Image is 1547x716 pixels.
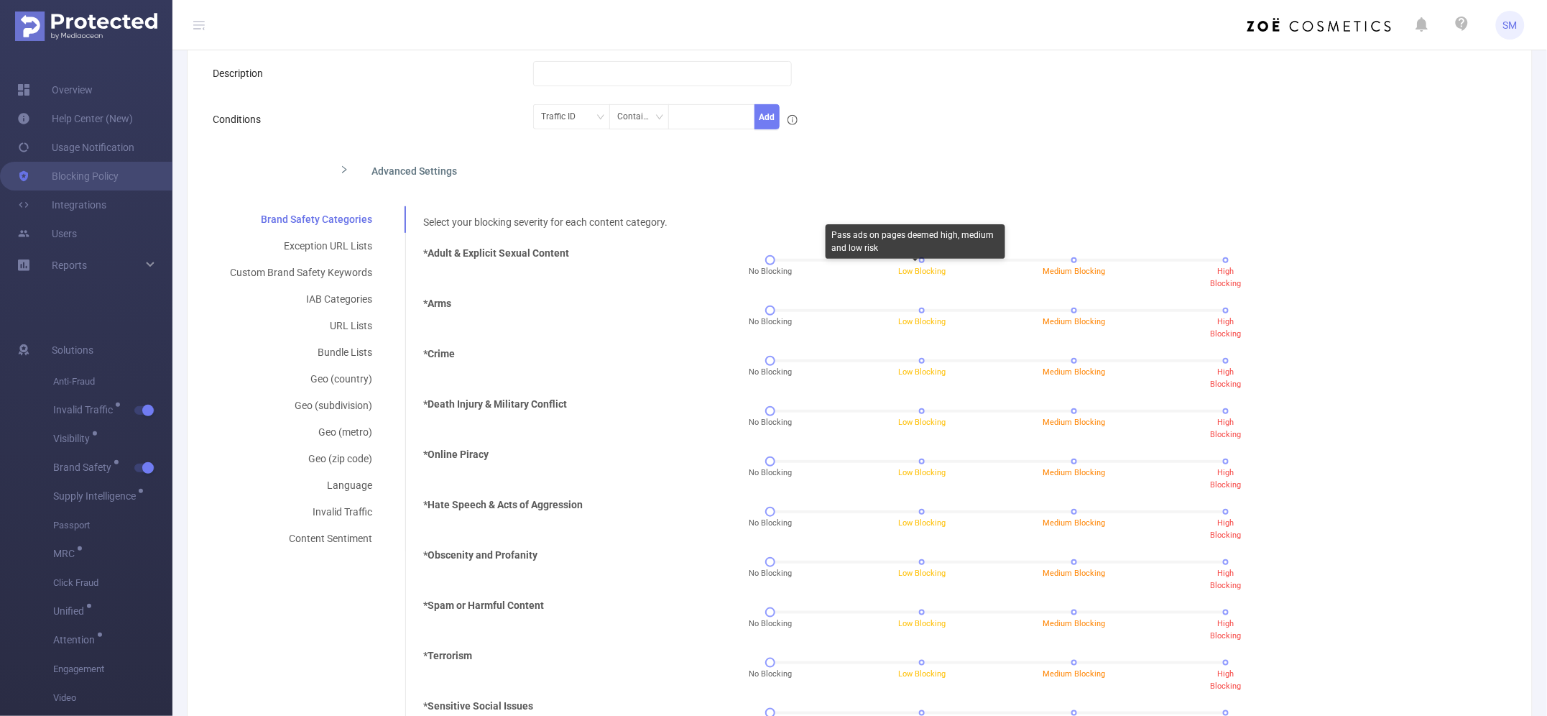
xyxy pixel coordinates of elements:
[52,260,87,271] span: Reports
[423,298,451,309] b: *Arms
[17,219,77,248] a: Users
[53,635,100,645] span: Attention
[213,206,389,233] div: Brand Safety Categories
[17,75,93,104] a: Overview
[52,336,93,364] span: Solutions
[53,511,172,540] span: Passport
[898,367,946,377] span: Low Blocking
[749,518,792,530] span: No Blocking
[53,462,116,472] span: Brand Safety
[213,499,389,525] div: Invalid Traffic
[898,267,946,276] span: Low Blocking
[423,247,569,259] b: *Adult & Explicit Sexual Content
[1043,267,1105,276] span: Medium Blocking
[53,549,80,559] span: MRC
[898,669,946,679] span: Low Blocking
[1211,367,1242,389] span: High Blocking
[17,162,119,191] a: Blocking Policy
[898,518,946,528] span: Low Blocking
[213,419,389,446] div: Geo (metro)
[749,266,792,278] span: No Blocking
[423,499,583,510] b: *Hate Speech & Acts of Aggression
[1043,669,1105,679] span: Medium Blocking
[826,224,1005,259] div: Pass ads on pages deemed high, medium and low risk
[596,113,605,123] i: icon: down
[655,113,664,123] i: icon: down
[53,606,89,616] span: Unified
[328,155,1098,185] div: icon: rightAdvanced Settings
[898,569,946,578] span: Low Blocking
[898,418,946,427] span: Low Blocking
[17,104,133,133] a: Help Center (New)
[53,367,172,396] span: Anti-Fraud
[53,569,172,597] span: Click Fraud
[213,286,389,313] div: IAB Categories
[1503,11,1518,40] span: SM
[754,104,780,129] button: Add
[17,133,134,162] a: Usage Notification
[749,467,792,479] span: No Blocking
[53,684,172,712] span: Video
[53,433,95,444] span: Visibility
[788,115,798,125] i: icon: info-circle
[213,366,389,393] div: Geo (country)
[1043,317,1105,326] span: Medium Blocking
[213,313,389,339] div: URL Lists
[1043,468,1105,477] span: Medium Blocking
[213,68,270,79] label: Description
[749,618,792,630] span: No Blocking
[1211,317,1242,339] span: High Blocking
[53,491,141,501] span: Supply Intelligence
[898,468,946,477] span: Low Blocking
[213,446,389,472] div: Geo (zip code)
[213,233,389,260] div: Exception URL Lists
[340,165,348,174] i: icon: right
[1043,569,1105,578] span: Medium Blocking
[1211,468,1242,490] span: High Blocking
[423,650,472,661] b: *Terrorism
[749,568,792,580] span: No Blocking
[423,348,455,359] b: *Crime
[213,114,268,125] label: Conditions
[1043,367,1105,377] span: Medium Blocking
[749,316,792,329] span: No Blocking
[213,260,389,286] div: Custom Brand Safety Keywords
[1043,418,1105,427] span: Medium Blocking
[423,600,544,611] b: *Spam or Harmful Content
[52,251,87,280] a: Reports
[1211,669,1242,691] span: High Blocking
[749,669,792,681] span: No Blocking
[53,405,118,415] span: Invalid Traffic
[423,549,537,561] b: *Obscenity and Profanity
[1211,418,1242,439] span: High Blocking
[898,317,946,326] span: Low Blocking
[541,105,586,129] div: Traffic ID
[423,398,567,410] b: *Death Injury & Military Conflict
[1211,518,1242,540] span: High Blocking
[1211,569,1242,590] span: High Blocking
[749,367,792,379] span: No Blocking
[1211,267,1242,288] span: High Blocking
[1043,619,1105,628] span: Medium Blocking
[898,619,946,628] span: Low Blocking
[1043,518,1105,528] span: Medium Blocking
[17,191,106,219] a: Integrations
[213,339,389,366] div: Bundle Lists
[15,12,157,41] img: Protected Media
[213,393,389,419] div: Geo (subdivision)
[749,417,792,429] span: No Blocking
[1211,619,1242,641] span: High Blocking
[423,700,533,712] b: *Sensitive Social Issues
[213,525,389,552] div: Content Sentiment
[213,472,389,499] div: Language
[617,105,662,129] div: Contains
[53,655,172,684] span: Engagement
[423,449,489,460] b: *Online Piracy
